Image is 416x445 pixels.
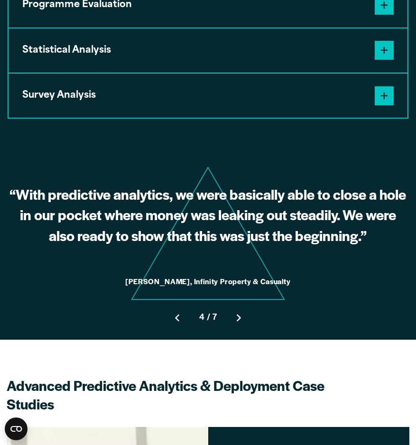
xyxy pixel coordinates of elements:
[125,276,291,286] cite: [PERSON_NAME], Infinity Property & Casualty
[213,311,217,325] span: 7
[5,417,28,440] button: Open CMP widget
[207,311,210,325] span: /
[163,304,192,333] button: Move to previous slide
[175,314,179,322] svg: Left pointing chevron
[237,314,241,322] svg: Right pointing chevron
[199,311,204,325] span: 4
[9,74,407,118] button: Survey Analysis
[7,184,409,246] p: “With predictive analytics, we were basically able to close a hole in our pocket where money was ...
[224,304,253,333] button: Move to next slide
[7,376,339,413] h2: Advanced Predictive Analytics & Deployment Case Studies
[9,28,407,73] button: Statistical Analysis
